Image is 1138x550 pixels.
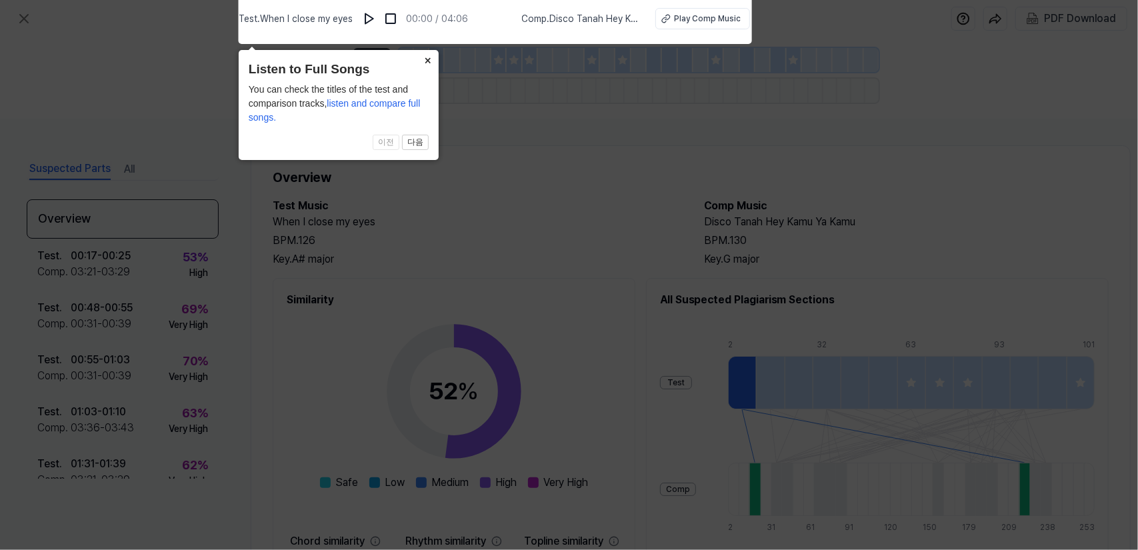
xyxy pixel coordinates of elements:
[249,60,429,79] header: Listen to Full Songs
[363,12,376,25] img: play
[249,83,429,125] div: You can check the titles of the test and comparison tracks,
[655,8,750,29] button: Play Comp Music
[417,50,439,69] button: Close
[522,12,639,26] span: Comp . Disco Tanah Hey Kamu Ya Kamu
[675,13,741,25] div: Play Comp Music
[249,98,421,123] span: listen and compare full songs.
[407,12,469,26] div: 00:00 / 04:06
[239,12,353,26] span: Test . When I close my eyes
[402,135,429,151] button: 다음
[384,12,397,25] img: stop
